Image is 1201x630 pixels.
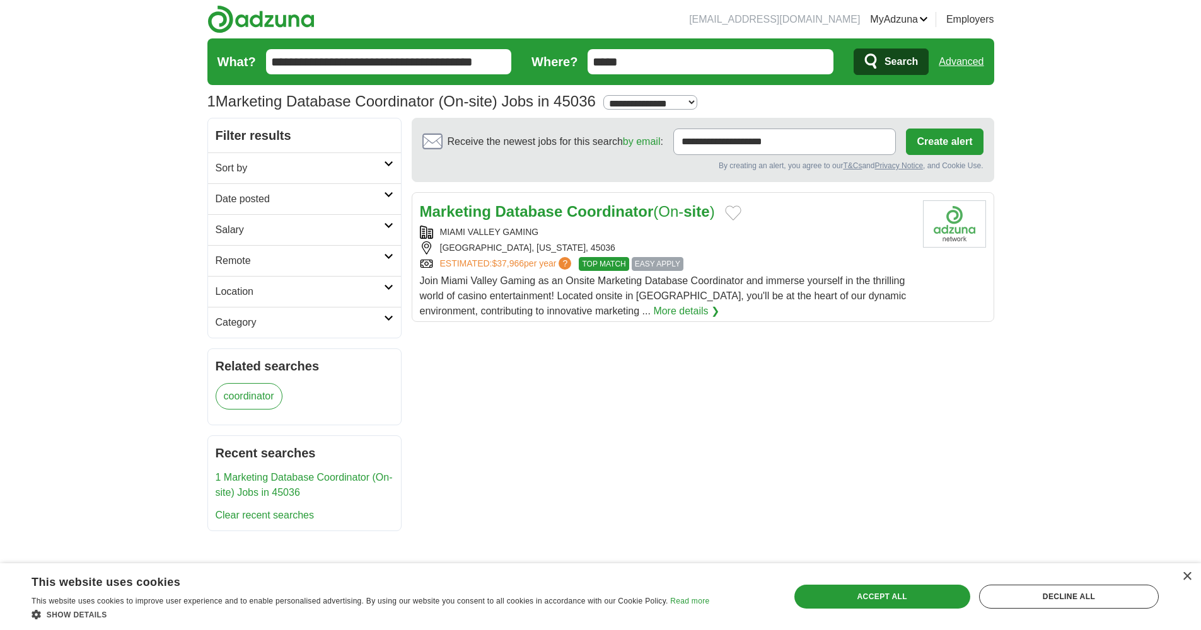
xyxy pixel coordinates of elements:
a: Salary [208,214,401,245]
h2: Location [216,284,384,299]
span: $37,966 [492,258,524,268]
a: Advanced [939,49,983,74]
strong: Database [496,203,563,220]
li: [EMAIL_ADDRESS][DOMAIN_NAME] [689,12,860,27]
span: ? [559,257,571,270]
a: Sort by [208,152,401,183]
a: ESTIMATED:$37,966per year? [440,257,574,271]
h2: Filter results [208,118,401,152]
a: coordinator [216,383,282,409]
a: Location [208,276,401,307]
a: Category [208,307,401,338]
h1: Marketing Database Coordinator (On-site) Jobs in 45036 [207,93,596,110]
span: EASY APPLY [632,257,683,271]
h2: Sort by [216,161,384,176]
a: 1 Marketing Database Coordinator (On-site) Jobs in 45036 [216,472,393,498]
button: Create alert [906,129,983,155]
iframe: Ads by Google [412,332,994,611]
button: Add to favorite jobs [725,205,741,220]
a: More details ❯ [653,304,719,319]
a: Date posted [208,183,401,214]
a: T&Cs [843,161,862,170]
img: Adzuna logo [207,5,315,33]
span: Show details [47,610,107,619]
a: Privacy Notice [874,161,923,170]
label: What? [218,52,256,71]
span: Receive the newest jobs for this search : [448,134,663,149]
div: [GEOGRAPHIC_DATA], [US_STATE], 45036 [420,241,913,255]
h2: Date posted [216,192,384,207]
strong: Marketing [420,203,491,220]
div: This website uses cookies [32,571,678,590]
label: Where? [531,52,577,71]
img: Company logo [923,200,986,248]
span: This website uses cookies to improve user experience and to enable personalised advertising. By u... [32,597,668,605]
button: Search [854,49,929,75]
div: MIAMI VALLEY GAMING [420,226,913,239]
div: By creating an alert, you agree to our and , and Cookie Use. [422,160,983,171]
a: MyAdzuna [870,12,928,27]
span: Join Miami Valley Gaming as an Onsite Marketing Database Coordinator and immerse yourself in the ... [420,275,907,316]
div: Show details [32,608,709,621]
a: Remote [208,245,401,276]
div: Decline all [979,585,1159,609]
a: Read more, opens a new window [670,597,709,605]
span: TOP MATCH [579,257,629,271]
h2: Remote [216,253,384,268]
div: Close [1182,572,1192,581]
strong: site [683,203,709,220]
a: Marketing Database Coordinator(On-site) [420,203,715,220]
a: Employers [946,12,994,27]
h2: Salary [216,222,384,238]
h2: Related searches [216,357,393,375]
a: by email [623,136,661,147]
a: Clear recent searches [216,510,315,520]
div: Accept all [794,585,970,609]
strong: Coordinator [567,203,653,220]
span: Search [885,49,918,74]
h2: Category [216,315,384,330]
span: 1 [207,90,216,113]
h2: Recent searches [216,444,393,462]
